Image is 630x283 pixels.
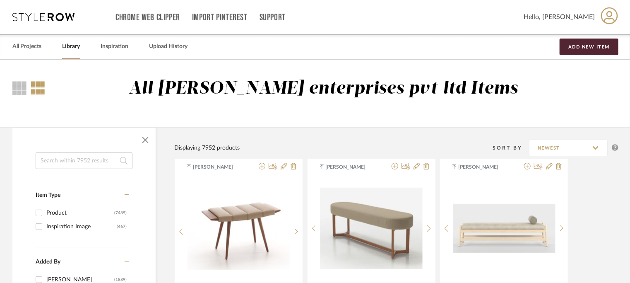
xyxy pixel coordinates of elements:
div: Product [46,206,114,220]
a: Library [62,41,80,52]
span: [PERSON_NAME] [458,163,510,171]
div: Displaying 7952 products [174,143,240,152]
span: Added By [36,259,60,265]
a: Import Pinterest [192,14,248,21]
a: Inspiration [101,41,128,52]
a: Chrome Web Clipper [115,14,180,21]
div: Inspiration Image [46,220,117,233]
div: (7485) [114,206,127,220]
div: Sort By [493,144,529,152]
span: [PERSON_NAME] [326,163,378,171]
img: LUMI FOOT OF BED [320,188,423,268]
a: Upload History [149,41,188,52]
button: Close [137,132,154,148]
div: All [PERSON_NAME] enterprises pvt ltd Items [129,78,518,99]
a: Support [260,14,286,21]
span: Hello, [PERSON_NAME] [524,12,595,22]
span: Item Type [36,192,60,198]
img: WOND SUITCASE HOLDER [188,187,290,270]
button: Add New Item [560,39,618,55]
a: All Projects [12,41,41,52]
div: (467) [117,220,127,233]
input: Search within 7952 results [36,152,132,169]
img: BONA BED OF FOOT [453,204,555,253]
span: [PERSON_NAME] [193,163,245,171]
div: 0 [188,177,290,280]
